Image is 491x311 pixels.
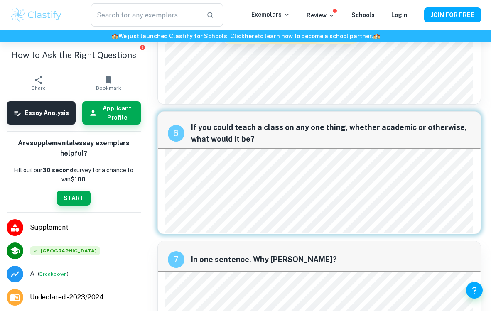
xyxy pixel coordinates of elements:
p: Exemplars [251,10,290,19]
div: recipe [168,251,184,268]
button: Help and Feedback [466,282,483,299]
strong: $100 [71,176,86,183]
button: Report issue [140,44,146,50]
span: Share [32,85,46,91]
h6: We just launched Clastify for Schools. Click to learn how to become a school partner. [2,32,489,41]
p: Grade [30,269,34,279]
b: 30 second [42,167,74,174]
span: In one sentence, Why [PERSON_NAME]? [191,254,471,265]
h6: Applicant Profile [101,104,134,122]
span: Supplement [30,223,141,233]
span: ( ) [38,270,69,278]
h1: How to Ask the Right Questions [7,49,141,61]
a: Schools [351,12,375,18]
button: START [57,191,91,206]
p: Fill out our survey for a chance to win [7,166,141,184]
span: If you could teach a class on any one thing, whether academic or otherwise, what would it be? [191,122,471,145]
h6: Essay Analysis [25,108,69,118]
button: Bookmark [74,71,143,95]
p: Review [307,11,335,20]
a: Major and Application Year [30,292,110,302]
button: Applicant Profile [82,101,141,125]
h6: Are supplemental essay exemplars helpful? [7,138,141,159]
input: Search for any exemplars... [91,3,200,27]
div: Accepted: Brown University [30,246,100,255]
div: recipe [168,125,184,142]
span: [GEOGRAPHIC_DATA] [30,246,100,255]
span: 🏫 [373,33,380,39]
img: Clastify logo [10,7,63,23]
button: Breakdown [39,270,67,278]
a: Login [391,12,408,18]
span: Undeclared - 2023/2024 [30,292,104,302]
span: Bookmark [96,85,121,91]
button: Essay Analysis [7,101,76,125]
button: JOIN FOR FREE [424,7,481,22]
span: 🏫 [111,33,118,39]
button: Share [4,71,74,95]
a: here [245,33,258,39]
